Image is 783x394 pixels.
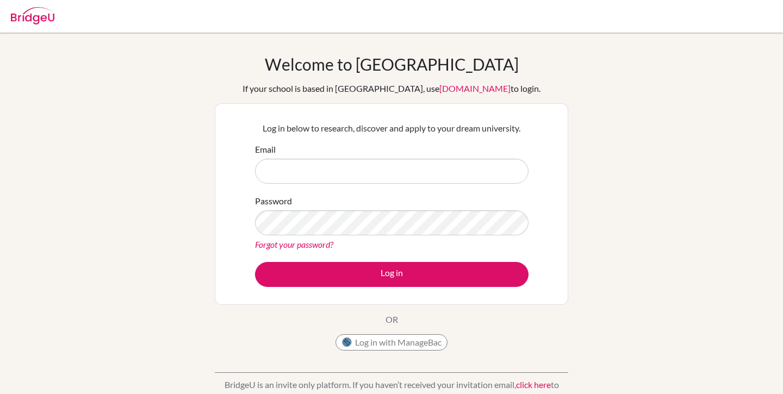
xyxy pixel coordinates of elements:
img: Bridge-U [11,7,54,24]
iframe: Intercom live chat [746,357,772,383]
label: Email [255,143,276,156]
button: Log in with ManageBac [335,334,448,351]
button: Log in [255,262,529,287]
label: Password [255,195,292,208]
h1: Welcome to [GEOGRAPHIC_DATA] [265,54,519,74]
a: click here [516,379,551,390]
p: OR [386,313,398,326]
div: If your school is based in [GEOGRAPHIC_DATA], use to login. [243,82,540,95]
a: Forgot your password? [255,239,333,249]
a: [DOMAIN_NAME] [439,83,511,93]
p: Log in below to research, discover and apply to your dream university. [255,122,529,135]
